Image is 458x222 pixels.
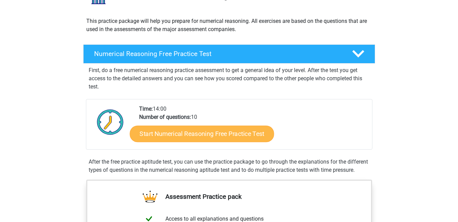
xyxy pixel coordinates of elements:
[93,105,128,139] img: Clock
[139,106,153,112] b: Time:
[139,114,191,120] b: Number of questions:
[134,105,372,149] div: 14:00 10
[86,17,372,33] p: This practice package will help you prepare for numerical reasoning. All exercises are based on t...
[80,44,378,64] a: Numerical Reasoning Free Practice Test
[130,125,274,142] a: Start Numerical Reasoning Free Practice Test
[94,50,341,58] h4: Numerical Reasoning Free Practice Test
[86,158,372,174] div: After the free practice aptitude test, you can use the practice package to go through the explana...
[89,66,370,91] p: First, do a free numerical reasoning practice assessment to get a general idea of your level. Aft...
